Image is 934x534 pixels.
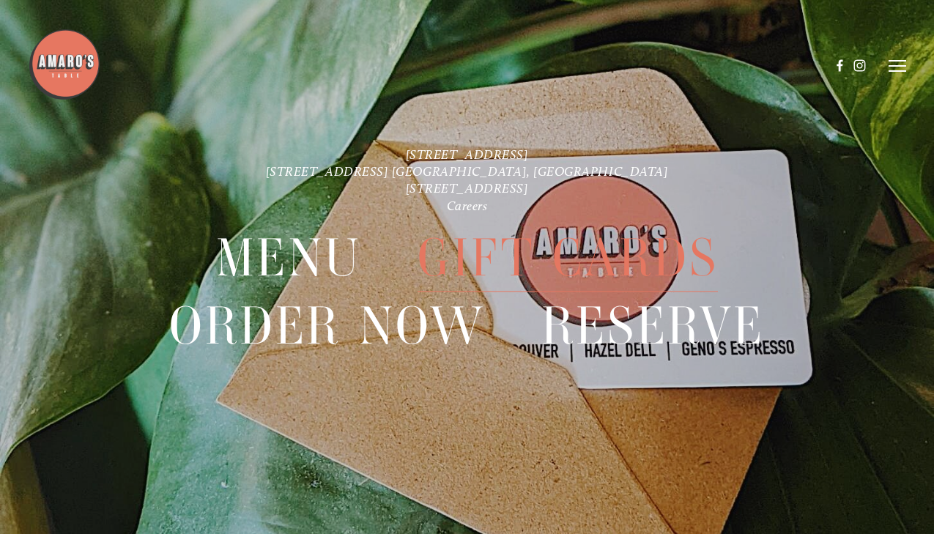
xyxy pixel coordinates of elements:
[266,163,669,179] a: [STREET_ADDRESS] [GEOGRAPHIC_DATA], [GEOGRAPHIC_DATA]
[216,224,362,291] a: Menu
[406,181,529,196] a: [STREET_ADDRESS]
[541,293,765,360] a: Reserve
[169,293,485,360] a: Order Now
[447,198,488,213] a: Careers
[216,224,362,292] span: Menu
[418,224,718,291] a: Gift Cards
[418,224,718,292] span: Gift Cards
[406,147,529,162] a: [STREET_ADDRESS]
[28,28,101,101] img: Amaro's Table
